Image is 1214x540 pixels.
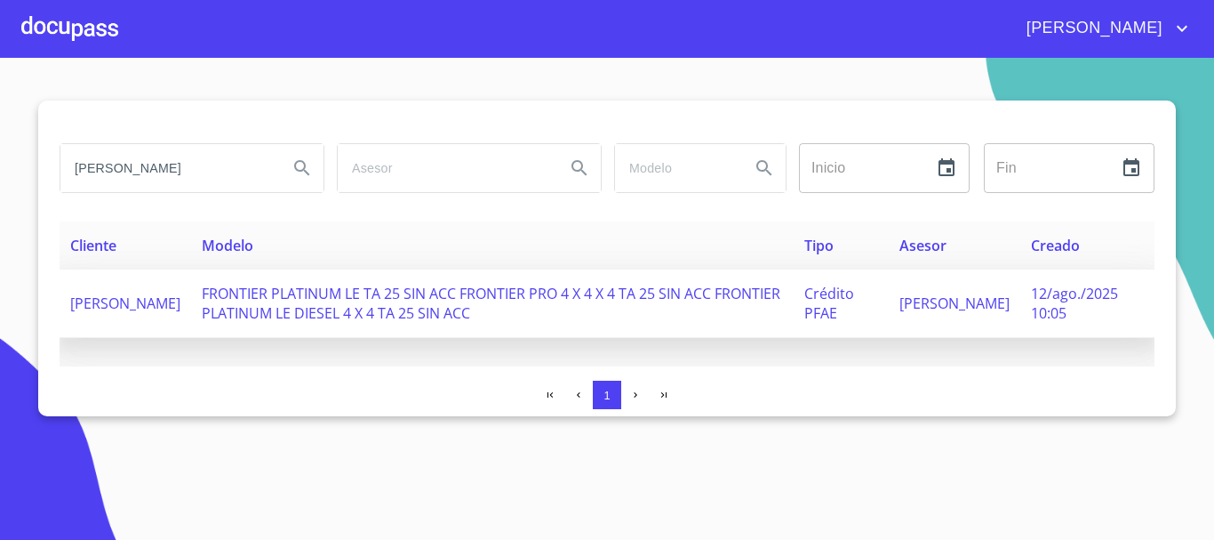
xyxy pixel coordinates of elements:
span: [PERSON_NAME] [70,294,180,313]
span: [PERSON_NAME] [899,294,1010,313]
button: 1 [593,381,621,409]
span: Crédito PFAE [804,284,854,323]
button: Search [743,147,786,189]
input: search [60,144,274,192]
button: Search [558,147,601,189]
span: 12/ago./2025 10:05 [1031,284,1118,323]
span: Asesor [899,236,946,255]
input: search [338,144,551,192]
span: FRONTIER PLATINUM LE TA 25 SIN ACC FRONTIER PRO 4 X 4 X 4 TA 25 SIN ACC FRONTIER PLATINUM LE DIES... [202,284,780,323]
span: Modelo [202,236,253,255]
input: search [615,144,736,192]
span: Cliente [70,236,116,255]
button: account of current user [1013,14,1193,43]
button: Search [281,147,323,189]
span: Tipo [804,236,834,255]
span: [PERSON_NAME] [1013,14,1171,43]
span: 1 [603,389,610,402]
span: Creado [1031,236,1080,255]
